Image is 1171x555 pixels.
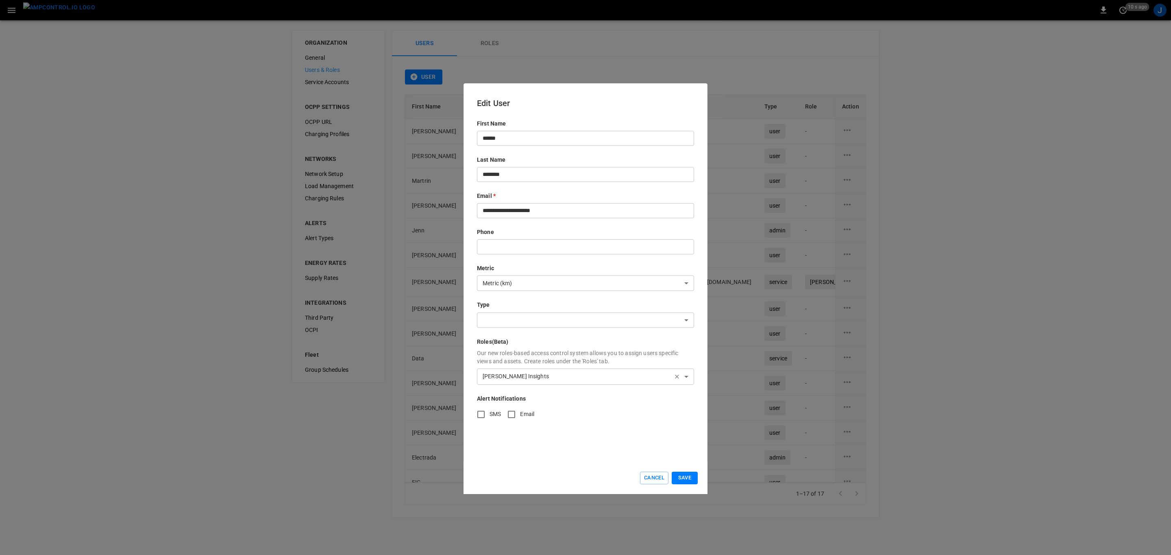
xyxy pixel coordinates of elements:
p: Roles (Beta) [477,338,694,346]
h6: Edit User [477,97,694,119]
p: Metric [477,264,694,272]
button: Cancel [640,472,668,484]
div: Metric (km) [477,275,694,291]
p: Type [477,301,694,309]
span: SMS [490,410,501,418]
p: Last Name [477,156,694,164]
div: [PERSON_NAME] Insights [477,369,666,384]
p: Our new roles-based access control system allows you to assign users specific views and assets. C... [477,349,694,365]
button: Save [672,472,698,484]
p: Alert Notifications [477,395,694,403]
p: Email [477,192,694,200]
p: Phone [477,228,694,236]
span: Email [520,410,534,418]
p: First Name [477,119,694,128]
